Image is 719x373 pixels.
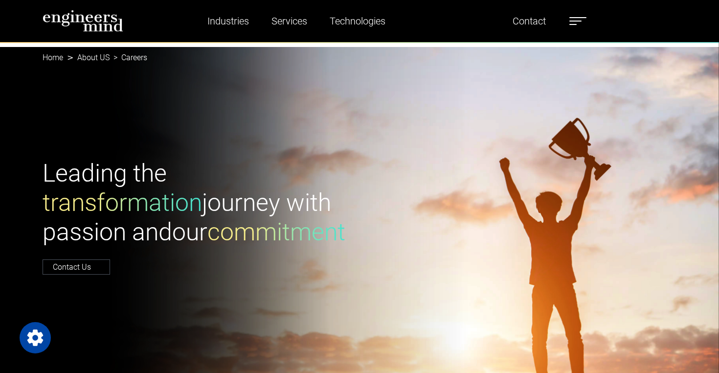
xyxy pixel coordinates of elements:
a: About US [77,53,110,62]
span: transformation [43,188,202,217]
a: Contact [509,10,550,32]
img: logo [43,10,123,32]
span: commitment [207,218,345,246]
a: Services [268,10,311,32]
h1: Leading the journey with passion and our [43,159,354,247]
a: Contact Us [43,259,110,275]
a: Industries [203,10,253,32]
a: Technologies [326,10,389,32]
a: Home [43,53,63,62]
li: Careers [110,52,147,64]
nav: breadcrumb [43,47,676,69]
